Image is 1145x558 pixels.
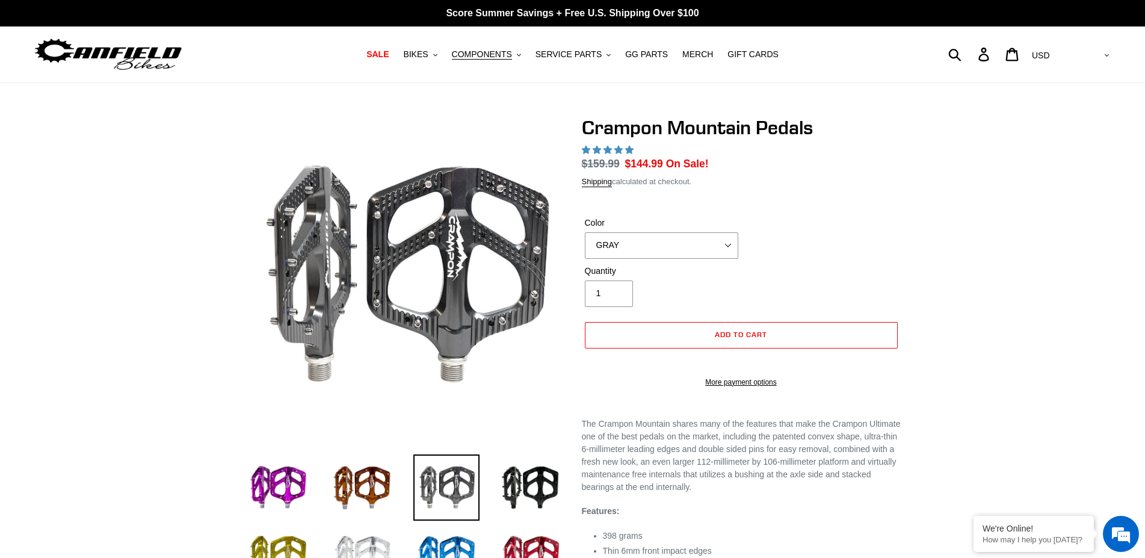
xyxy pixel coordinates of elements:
[582,506,620,516] strong: Features:
[682,49,713,60] span: MERCH
[955,41,986,67] input: Search
[397,46,443,63] button: BIKES
[498,454,564,521] img: Load image into Gallery viewer, stealth
[727,49,779,60] span: GIFT CARDS
[535,49,602,60] span: SERVICE PARTS
[585,217,738,229] label: Color
[582,177,613,187] a: Shipping
[676,46,719,63] a: MERCH
[721,46,785,63] a: GIFT CARDS
[452,49,512,60] span: COMPONENTS
[625,158,663,170] span: $144.99
[33,36,184,73] img: Canfield Bikes
[715,330,767,339] span: Add to cart
[582,145,636,155] span: 4.97 stars
[582,176,901,188] div: calculated at checkout.
[666,156,709,172] span: On Sale!
[582,158,620,170] s: $159.99
[983,535,1085,544] p: How may I help you today?
[603,545,901,557] li: Thin 6mm front impact edges
[403,49,428,60] span: BIKES
[603,530,901,542] li: 398 grams
[585,265,738,277] label: Quantity
[625,49,668,60] span: GG PARTS
[585,377,898,388] a: More payment options
[983,524,1085,533] div: We're Online!
[582,116,901,139] h1: Crampon Mountain Pedals
[582,418,901,494] p: The Crampon Mountain shares many of the features that make the Crampon Ultimate one of the best p...
[529,46,617,63] button: SERVICE PARTS
[366,49,389,60] span: SALE
[413,454,480,521] img: Load image into Gallery viewer, grey
[446,46,527,63] button: COMPONENTS
[329,454,395,521] img: Load image into Gallery viewer, bronze
[245,454,311,521] img: Load image into Gallery viewer, purple
[360,46,395,63] a: SALE
[619,46,674,63] a: GG PARTS
[585,322,898,349] button: Add to cart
